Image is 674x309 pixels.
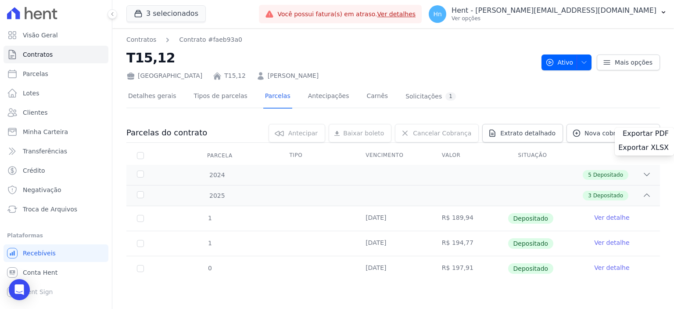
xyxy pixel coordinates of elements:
[4,26,108,44] a: Visão Geral
[137,215,144,222] input: Só é possível selecionar pagamentos em aberto
[431,256,508,281] td: R$ 197,91
[268,71,319,80] a: [PERSON_NAME]
[126,48,534,68] h2: T15,12
[618,143,670,154] a: Exportar XLSX
[23,205,77,214] span: Troca de Arquivos
[597,55,660,70] a: Mais opções
[355,256,431,281] td: [DATE]
[593,192,623,200] span: Depositado
[126,35,156,44] a: Contratos
[126,35,242,44] nav: Breadcrumb
[23,127,68,136] span: Minha Carteira
[365,85,390,109] a: Carnês
[126,71,202,80] div: [GEOGRAPHIC_DATA]
[594,238,629,247] a: Ver detalhe
[23,185,61,194] span: Negativação
[377,11,416,18] a: Ver detalhes
[4,84,108,102] a: Lotes
[431,206,508,231] td: R$ 189,94
[508,146,584,165] th: Situação
[500,129,556,138] span: Extrato detalhado
[405,92,456,101] div: Solicitações
[404,85,458,109] a: Solicitações1
[508,238,554,249] span: Depositado
[179,35,242,44] a: Contrato #faeb93a0
[9,279,30,300] div: Open Intercom Messenger
[23,69,48,78] span: Parcelas
[23,147,67,156] span: Transferências
[566,124,660,142] a: Nova cobrança avulsa
[615,58,652,67] span: Mais opções
[355,231,431,256] td: [DATE]
[593,171,623,179] span: Depositado
[445,92,456,101] div: 1
[541,55,592,70] button: Ativo
[7,230,105,241] div: Plataformas
[431,146,508,165] th: Valor
[452,6,656,15] p: Hent - [PERSON_NAME][EMAIL_ADDRESS][DOMAIN_NAME]
[207,240,212,247] span: 1
[137,265,144,272] input: Só é possível selecionar pagamentos em aberto
[594,263,629,272] a: Ver detalhe
[23,108,47,117] span: Clientes
[588,192,592,200] span: 3
[482,124,563,142] a: Extrato detalhado
[508,213,554,224] span: Depositado
[277,10,416,19] span: Você possui fatura(s) em atraso.
[126,85,178,109] a: Detalhes gerais
[23,249,56,258] span: Recebíveis
[422,2,674,26] button: Hn Hent - [PERSON_NAME][EMAIL_ADDRESS][DOMAIN_NAME] Ver opções
[618,143,669,152] span: Exportar XLSX
[126,35,534,44] nav: Breadcrumb
[545,55,574,70] span: Ativo
[4,162,108,179] a: Crédito
[355,206,431,231] td: [DATE]
[23,268,57,277] span: Conta Hent
[23,89,39,98] span: Lotes
[192,85,249,109] a: Tipos de parcelas
[197,147,243,164] div: Parcela
[23,166,45,175] span: Crédito
[4,65,108,83] a: Parcelas
[263,85,292,109] a: Parcelas
[588,171,592,179] span: 5
[433,11,441,17] span: Hn
[126,127,207,138] h3: Parcelas do contrato
[431,231,508,256] td: R$ 194,77
[279,146,355,165] th: Tipo
[4,46,108,63] a: Contratos
[4,104,108,121] a: Clientes
[452,15,656,22] p: Ver opções
[207,265,212,272] span: 0
[306,85,351,109] a: Antecipações
[4,142,108,160] a: Transferências
[4,123,108,141] a: Minha Carteira
[508,263,554,274] span: Depositado
[23,50,53,59] span: Contratos
[207,214,212,222] span: 1
[4,200,108,218] a: Troca de Arquivos
[355,146,431,165] th: Vencimento
[23,31,58,40] span: Visão Geral
[137,240,144,247] input: Só é possível selecionar pagamentos em aberto
[126,5,206,22] button: 3 selecionados
[594,213,629,222] a: Ver detalhe
[584,129,652,138] span: Nova cobrança avulsa
[4,181,108,199] a: Negativação
[4,264,108,281] a: Conta Hent
[4,244,108,262] a: Recebíveis
[224,71,246,80] a: T15,12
